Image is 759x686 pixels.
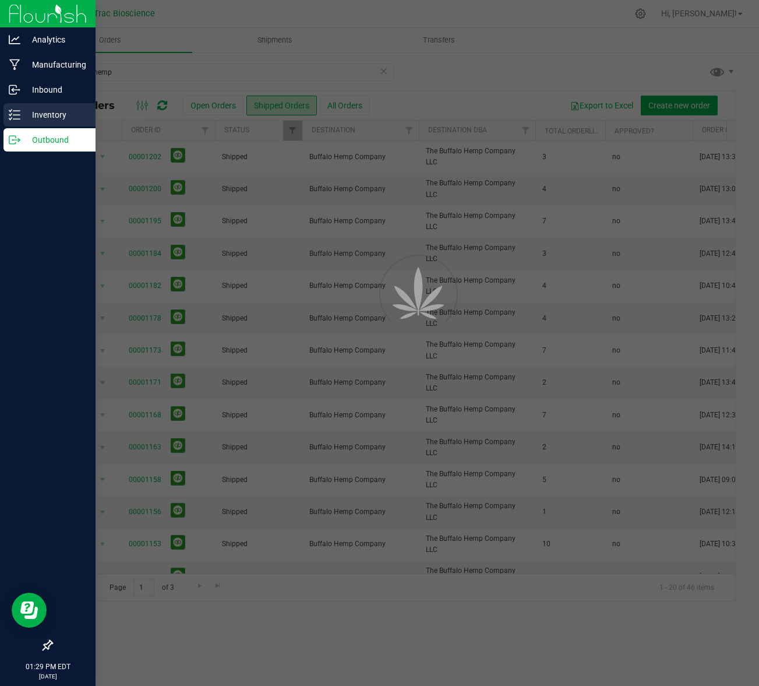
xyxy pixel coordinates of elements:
[12,593,47,628] iframe: Resource center
[20,133,90,147] p: Outbound
[9,34,20,45] inline-svg: Analytics
[20,83,90,97] p: Inbound
[5,662,90,672] p: 01:29 PM EDT
[9,84,20,96] inline-svg: Inbound
[5,672,90,681] p: [DATE]
[20,108,90,122] p: Inventory
[20,58,90,72] p: Manufacturing
[20,33,90,47] p: Analytics
[9,109,20,121] inline-svg: Inventory
[9,59,20,71] inline-svg: Manufacturing
[9,134,20,146] inline-svg: Outbound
